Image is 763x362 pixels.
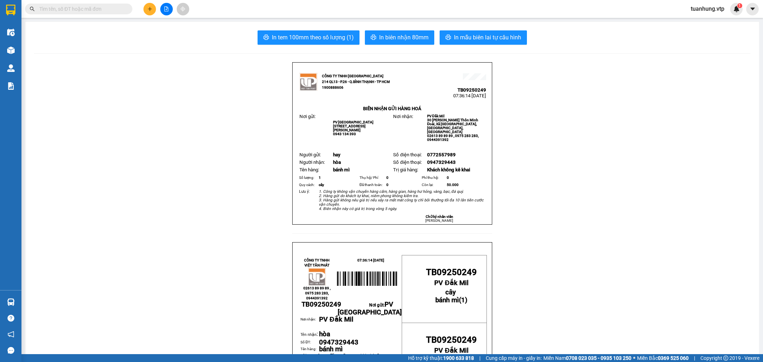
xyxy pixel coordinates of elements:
[338,303,402,315] span: Nơi gửi:
[427,118,478,134] span: 30 [PERSON_NAME] Thôn Minh Đoài, Xã [GEOGRAPHIC_DATA], [GEOGRAPHIC_DATA], [GEOGRAPHIC_DATA]
[427,167,470,172] span: Khách không kê khai
[7,64,15,72] img: warehouse-icon
[319,330,330,338] span: hòa
[379,33,429,42] span: In biên nhận 80mm
[298,174,318,181] td: Số lượng:
[319,315,353,323] span: PV Đắk Mil
[319,183,324,187] span: cây
[426,215,453,219] strong: Chữ ký nhân viên
[164,6,169,11] span: file-add
[143,3,156,15] button: plus
[435,296,459,304] span: bánh mì
[319,338,358,346] span: 0947329443
[447,183,459,187] span: 50.000
[300,339,319,347] td: Số ĐT:
[637,354,689,362] span: Miền Bắc
[365,30,434,45] button: printerIn biên nhận 80mm
[8,331,14,338] span: notification
[454,33,521,42] span: In mẫu biên lai tự cấu hình
[272,33,354,42] span: In tem 100mm theo số lượng (1)
[333,160,341,165] span: hòa
[421,174,446,181] td: Phí thu hộ:
[393,167,418,172] span: Trị giá hàng:
[749,6,756,12] span: caret-down
[421,181,446,189] td: Còn lại:
[147,6,152,11] span: plus
[445,288,456,296] span: cây
[434,347,468,354] span: PV Đắk Mil
[427,160,456,165] span: 0947329443
[435,288,468,304] strong: ( )
[658,355,689,361] strong: 0369 525 060
[8,347,14,354] span: message
[160,3,173,15] button: file-add
[447,176,449,180] span: 0
[30,6,35,11] span: search
[299,73,317,91] img: logo
[319,176,321,180] span: 1
[299,152,321,157] span: Người gửi:
[440,30,527,45] button: printerIn mẫu biên lai tự cấu hình
[746,3,759,15] button: caret-down
[299,114,316,119] span: Nơi gửi:
[39,5,124,13] input: Tìm tên, số ĐT hoặc mã đơn
[333,132,356,136] span: 0943 134 393
[357,258,384,262] span: 07:36:14 [DATE]
[319,345,343,353] span: bánh mì
[425,219,453,222] span: [PERSON_NAME]
[180,6,185,11] span: aim
[443,355,474,361] strong: 1900 633 818
[543,354,631,362] span: Miền Nam
[733,6,740,12] img: icon-new-feature
[333,120,373,124] span: PV [GEOGRAPHIC_DATA]
[298,181,318,189] td: Quy cách:
[322,74,390,89] strong: CÔNG TY TNHH [GEOGRAPHIC_DATA] 214 QL13 - P.26 - Q.BÌNH THẠNH - TP HCM 1900888606
[7,298,15,306] img: warehouse-icon
[333,152,341,157] span: hay
[723,356,728,361] span: copyright
[303,286,331,300] span: 02613 89 89 89 , 0975 283 283, 0944391392
[299,167,319,172] span: Tên hàng:
[408,354,474,362] span: Hỗ trợ kỹ thuật:
[299,189,310,194] span: Lưu ý:
[633,357,635,359] span: ⚪️
[318,353,320,358] span: 1
[377,353,379,358] span: 0
[358,181,385,189] td: Đã thanh toán:
[685,4,730,13] span: tuanhung.vtp
[427,152,456,157] span: 0772557989
[299,160,325,165] span: Người nhận:
[358,174,385,181] td: Thụ hộ/ Phí
[319,189,484,211] em: 1. Công ty không vận chuyển hàng cấm, hàng gian, hàng hư hỏng, vàng, bạc, đá quý. 2. Hàng gửi do ...
[738,3,741,8] span: 1
[7,82,15,90] img: solution-icon
[363,106,421,111] strong: BIÊN NHẬN GỬI HÀNG HOÁ
[6,5,15,15] img: logo-vxr
[479,354,480,362] span: |
[300,346,319,353] td: Tên hàng:
[300,332,317,337] span: Tên nhận
[694,354,695,362] span: |
[333,124,366,132] span: [STREET_ADDRESS][PERSON_NAME]
[300,317,319,330] td: Nơi nhận:
[453,93,486,98] span: 07:36:14 [DATE]
[338,300,402,316] span: PV [GEOGRAPHIC_DATA]
[308,268,326,286] img: logo
[343,353,346,358] span: 0
[333,167,349,172] span: bánh mì
[300,331,318,337] span: :
[386,183,388,187] span: 0
[458,87,486,93] span: TB09250249
[371,34,376,41] span: printer
[427,134,479,142] span: 02613 89 89 89 , 0975 283 283, 0944391392
[426,335,477,345] span: TB09250249
[7,29,15,36] img: warehouse-icon
[566,355,631,361] strong: 0708 023 035 - 0935 103 250
[393,152,421,157] span: Số điện thoại:
[426,267,477,277] span: TB09250249
[486,354,542,362] span: Cung cấp máy in - giấy in:
[263,34,269,41] span: printer
[461,296,465,304] span: 1
[8,315,14,322] span: question-circle
[258,30,360,45] button: printerIn tem 100mm theo số lượng (1)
